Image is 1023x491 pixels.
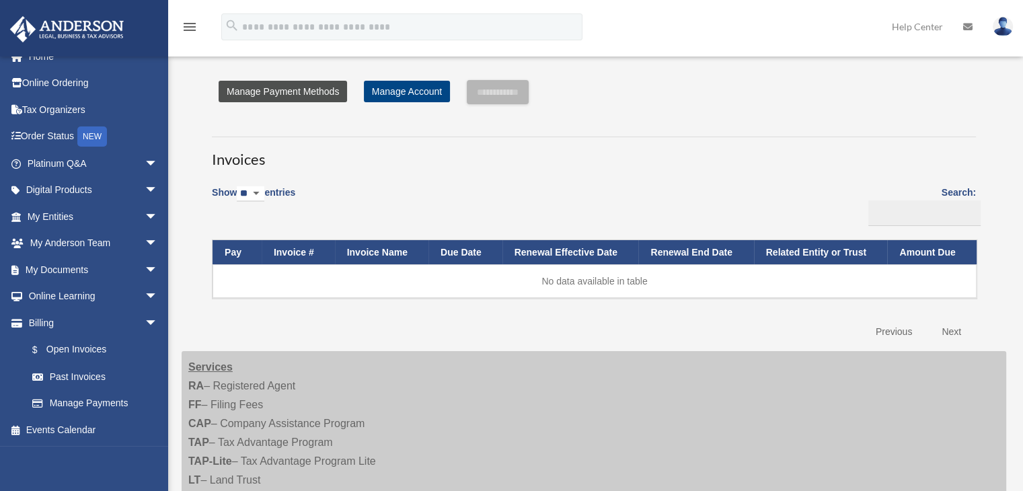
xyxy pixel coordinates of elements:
a: Manage Payments [19,390,172,417]
img: Anderson Advisors Platinum Portal [6,16,128,42]
span: arrow_drop_down [145,256,172,284]
a: Manage Payment Methods [219,81,347,102]
a: Order StatusNEW [9,123,178,151]
a: Online Learningarrow_drop_down [9,283,178,310]
a: My Documentsarrow_drop_down [9,256,178,283]
a: Past Invoices [19,363,172,390]
strong: CAP [188,418,211,429]
a: Online Ordering [9,70,178,97]
img: User Pic [993,17,1013,36]
td: No data available in table [213,264,977,298]
strong: FF [188,399,202,410]
a: Manage Account [364,81,450,102]
th: Amount Due: activate to sort column ascending [887,240,977,265]
a: My Entitiesarrow_drop_down [9,203,178,230]
span: arrow_drop_down [145,150,172,178]
div: NEW [77,126,107,147]
span: $ [40,342,46,358]
a: Platinum Q&Aarrow_drop_down [9,150,178,177]
i: menu [182,19,198,35]
a: Events Calendar [9,416,178,443]
span: arrow_drop_down [145,309,172,337]
th: Renewal Effective Date: activate to sort column ascending [502,240,639,265]
a: Next [932,318,971,346]
select: Showentries [237,186,264,202]
i: search [225,18,239,33]
a: $Open Invoices [19,336,165,364]
strong: Services [188,361,233,373]
a: menu [182,24,198,35]
strong: TAP-Lite [188,455,232,467]
a: Billingarrow_drop_down [9,309,172,336]
th: Related Entity or Trust: activate to sort column ascending [754,240,888,265]
span: arrow_drop_down [145,203,172,231]
span: arrow_drop_down [145,230,172,258]
a: Digital Productsarrow_drop_down [9,177,178,204]
th: Invoice #: activate to sort column ascending [262,240,335,265]
input: Search: [868,200,981,226]
a: Previous [866,318,922,346]
th: Invoice Name: activate to sort column ascending [335,240,428,265]
a: Tax Organizers [9,96,178,123]
h3: Invoices [212,137,976,170]
strong: LT [188,474,200,486]
span: arrow_drop_down [145,177,172,204]
label: Search: [864,184,976,226]
span: arrow_drop_down [145,283,172,311]
strong: RA [188,380,204,391]
strong: TAP [188,437,209,448]
th: Due Date: activate to sort column ascending [428,240,502,265]
th: Renewal End Date: activate to sort column ascending [638,240,753,265]
th: Pay: activate to sort column descending [213,240,262,265]
label: Show entries [212,184,295,215]
a: My Anderson Teamarrow_drop_down [9,230,178,257]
